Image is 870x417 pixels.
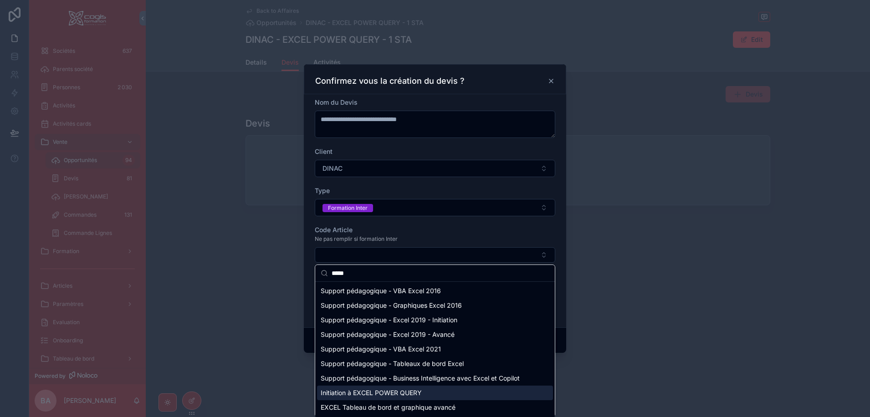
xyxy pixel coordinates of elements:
button: Select Button [315,247,555,263]
span: Support pédagogique - Excel 2019 - Initiation [321,315,457,325]
span: Support pédagogique - Business Intelligence avec Excel et Copilot [321,374,520,383]
span: Client [315,147,333,155]
span: Support pédagogique - VBA Excel 2021 [321,345,441,354]
span: Support pédagogique - Graphiques Excel 2016 [321,301,462,310]
span: Initiation à EXCEL POWER QUERY [321,388,422,397]
span: Support pédagogique - Tableaux de bord Excel [321,359,464,368]
button: Select Button [315,160,555,177]
span: DINAC [322,164,343,173]
span: Type [315,187,330,194]
span: Nom du Devis [315,98,358,106]
div: Formation Inter [328,204,368,212]
span: Support pédagogique - VBA Excel 2016 [321,286,441,295]
span: Ne pas remplir si formation Inter [315,235,398,243]
span: Code Article [315,226,353,234]
button: Select Button [315,199,555,216]
span: Support pédagogique - Excel 2019 - Avancé [321,330,455,339]
span: EXCEL Tableau de bord et graphique avancé [321,403,455,412]
h3: Confirmez vous la création du devis ? [315,76,465,86]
